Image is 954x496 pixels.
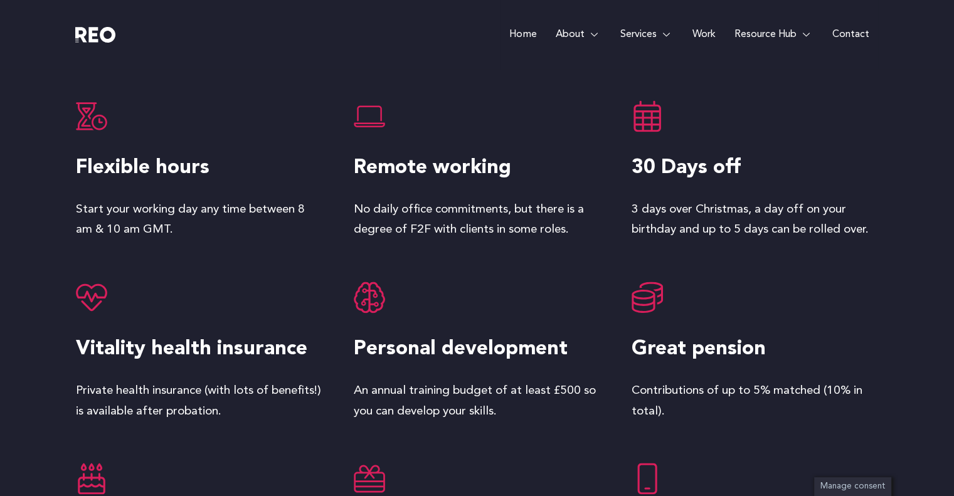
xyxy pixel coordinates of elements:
[632,158,741,178] span: 30 Days off
[632,381,878,422] p: Contributions of up to 5% matched (10% in total).
[632,339,766,359] span: Great pension
[632,200,878,241] p: 3 days over Christmas, a day off on your birthday and up to 5 days can be rolled over.
[354,200,600,241] p: No daily office commitments, but there is a degree of F2F with clients in some roles.
[76,200,322,241] p: Start your working day any time between 8 am & 10 am GMT.
[354,158,511,178] span: Remote working
[76,339,307,359] span: Vitality health insurance
[820,482,885,490] span: Manage consent
[76,381,322,422] p: Private health insurance (with lots of benefits!) is available after probation.
[76,158,209,178] span: Flexible hours
[354,339,568,359] span: Personal development
[354,381,600,422] p: An annual training budget of at least £500 so you can develop your skills.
